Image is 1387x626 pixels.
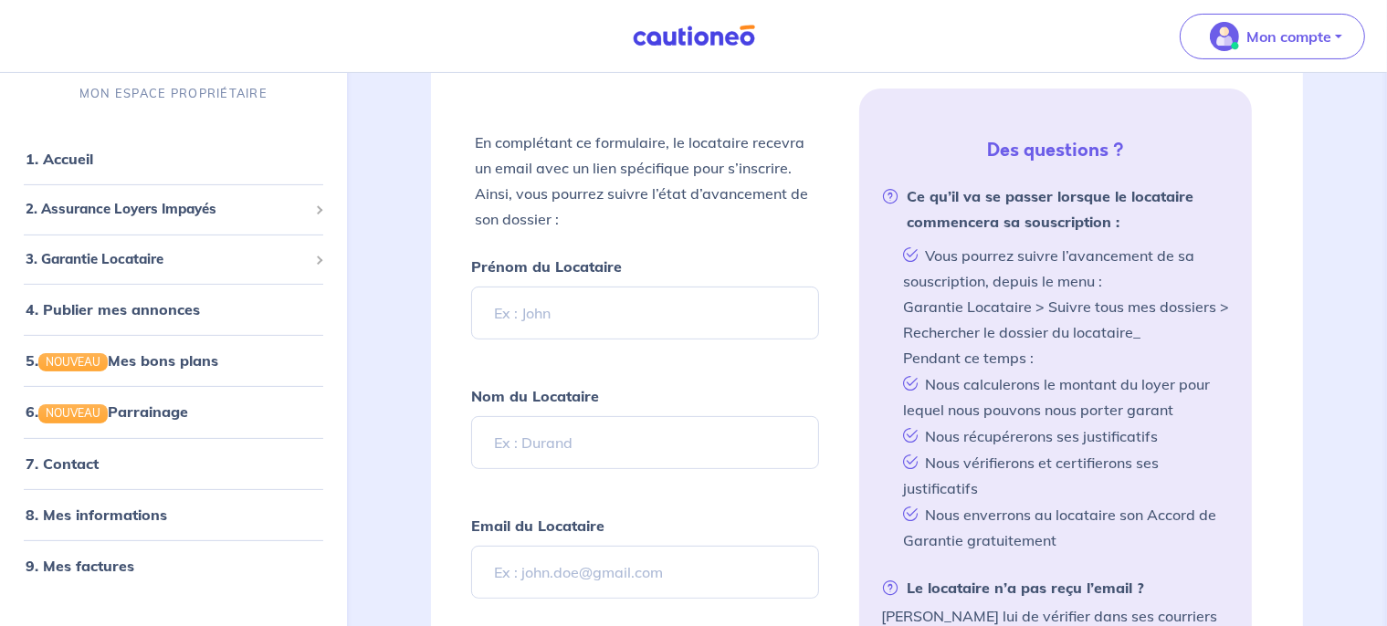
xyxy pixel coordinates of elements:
[896,501,1230,553] li: Nous enverrons au locataire son Accord de Garantie gratuitement
[896,449,1230,501] li: Nous vérifierons et certifierons ses justificatifs
[896,423,1230,449] li: Nous récupérerons ses justificatifs
[26,402,188,421] a: 6.NOUVEAUParrainage
[471,516,604,535] strong: Email du Locataire
[26,300,200,318] a: 4. Publier mes annonces
[625,25,762,47] img: Cautioneo
[896,242,1230,370] li: Vous pourrez suivre l’avancement de sa souscription, depuis le menu : Garantie Locataire > Suivre...
[471,287,820,339] input: Ex : John
[7,342,340,379] div: 5.NOUVEAUMes bons plans
[881,575,1144,600] strong: Le locataire n’a pas reçu l’email ?
[26,351,218,370] a: 5.NOUVEAUMes bons plans
[26,454,99,472] a: 7. Contact
[881,183,1230,235] strong: Ce qu’il va se passer lorsque le locataire commencera sa souscription :
[26,248,308,269] span: 3. Garantie Locataire
[1180,14,1365,59] button: illu_account_valid_menu.svgMon compte
[471,257,622,276] strong: Prénom du Locataire
[471,387,599,405] strong: Nom du Locataire
[7,393,340,430] div: 6.NOUVEAUParrainage
[1210,22,1239,51] img: illu_account_valid_menu.svg
[1246,26,1331,47] p: Mon compte
[79,85,268,102] p: MON ESPACE PROPRIÉTAIRE
[7,444,340,481] div: 7. Contact
[26,150,93,168] a: 1. Accueil
[867,140,1245,162] h5: Des questions ?
[471,546,820,599] input: Ex : john.doe@gmail.com
[7,192,340,227] div: 2. Assurance Loyers Impayés
[7,547,340,583] div: 9. Mes factures
[7,496,340,532] div: 8. Mes informations
[26,199,308,220] span: 2. Assurance Loyers Impayés
[7,291,340,328] div: 4. Publier mes annonces
[471,416,820,469] input: Ex : Durand
[7,241,340,276] div: 3. Garantie Locataire
[26,505,167,523] a: 8. Mes informations
[475,130,816,232] p: En complétant ce formulaire, le locataire recevra un email avec un lien spécifique pour s’inscrir...
[26,556,134,574] a: 9. Mes factures
[7,141,340,177] div: 1. Accueil
[896,370,1230,423] li: Nous calculerons le montant du loyer pour lequel nous pouvons nous porter garant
